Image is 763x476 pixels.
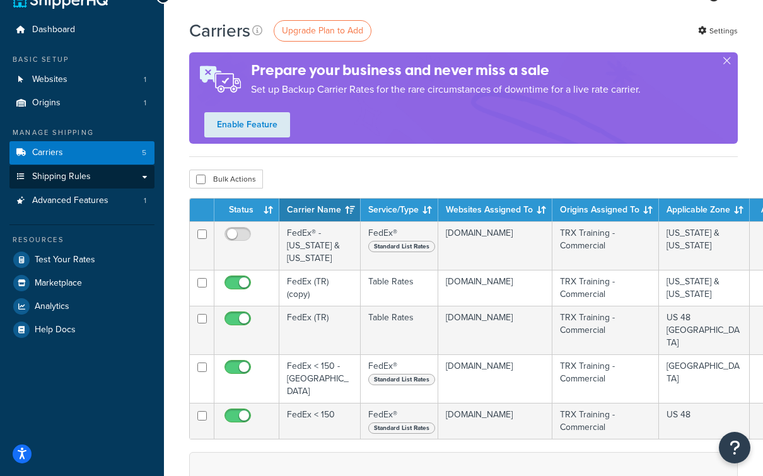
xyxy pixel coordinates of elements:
[282,24,363,37] span: Upgrade Plan to Add
[32,74,67,85] span: Websites
[251,81,641,98] p: Set up Backup Carrier Rates for the rare circumstances of downtime for a live rate carrier.
[9,91,154,115] li: Origins
[9,141,154,165] li: Carriers
[279,221,361,270] td: FedEx® - [US_STATE] & [US_STATE]
[9,318,154,341] a: Help Docs
[189,170,263,189] button: Bulk Actions
[9,141,154,165] a: Carriers 5
[32,148,63,158] span: Carriers
[9,272,154,294] a: Marketplace
[552,354,659,403] td: TRX Training - Commercial
[552,306,659,354] td: TRX Training - Commercial
[9,18,154,42] a: Dashboard
[9,127,154,138] div: Manage Shipping
[438,221,552,270] td: [DOMAIN_NAME]
[189,52,251,106] img: ad-rules-rateshop-fe6ec290ccb7230408bd80ed9643f0289d75e0ffd9eb532fc0e269fcd187b520.png
[9,235,154,245] div: Resources
[142,148,146,158] span: 5
[214,199,279,221] th: Status: activate to sort column ascending
[279,199,361,221] th: Carrier Name: activate to sort column ascending
[361,354,438,403] td: FedEx®
[361,403,438,439] td: FedEx®
[552,270,659,306] td: TRX Training - Commercial
[552,403,659,439] td: TRX Training - Commercial
[368,374,435,385] span: Standard List Rates
[438,354,552,403] td: [DOMAIN_NAME]
[279,270,361,306] td: FedEx (TR) (copy)
[368,241,435,252] span: Standard List Rates
[659,403,750,439] td: US 48
[189,18,250,43] h1: Carriers
[35,278,82,289] span: Marketplace
[204,112,290,137] a: Enable Feature
[279,403,361,439] td: FedEx < 150
[368,422,435,434] span: Standard List Rates
[274,20,371,42] a: Upgrade Plan to Add
[9,189,154,212] a: Advanced Features 1
[438,306,552,354] td: [DOMAIN_NAME]
[32,98,61,108] span: Origins
[659,270,750,306] td: [US_STATE] & [US_STATE]
[659,354,750,403] td: [GEOGRAPHIC_DATA]
[361,199,438,221] th: Service/Type: activate to sort column ascending
[438,270,552,306] td: [DOMAIN_NAME]
[719,432,750,463] button: Open Resource Center
[9,68,154,91] li: Websites
[361,221,438,270] td: FedEx®
[698,22,738,40] a: Settings
[144,195,146,206] span: 1
[659,221,750,270] td: [US_STATE] & [US_STATE]
[552,221,659,270] td: TRX Training - Commercial
[35,301,69,312] span: Analytics
[144,74,146,85] span: 1
[32,171,91,182] span: Shipping Rules
[9,68,154,91] a: Websites 1
[279,354,361,403] td: FedEx < 150 - [GEOGRAPHIC_DATA]
[552,199,659,221] th: Origins Assigned To: activate to sort column ascending
[9,248,154,271] a: Test Your Rates
[9,91,154,115] a: Origins 1
[9,165,154,189] a: Shipping Rules
[9,295,154,318] a: Analytics
[361,306,438,354] td: Table Rates
[659,306,750,354] td: US 48 [GEOGRAPHIC_DATA]
[438,403,552,439] td: [DOMAIN_NAME]
[9,189,154,212] li: Advanced Features
[32,195,108,206] span: Advanced Features
[251,60,641,81] h4: Prepare your business and never miss a sale
[35,325,76,335] span: Help Docs
[9,54,154,65] div: Basic Setup
[438,199,552,221] th: Websites Assigned To: activate to sort column ascending
[35,255,95,265] span: Test Your Rates
[32,25,75,35] span: Dashboard
[361,270,438,306] td: Table Rates
[144,98,146,108] span: 1
[279,306,361,354] td: FedEx (TR)
[659,199,750,221] th: Applicable Zone: activate to sort column ascending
